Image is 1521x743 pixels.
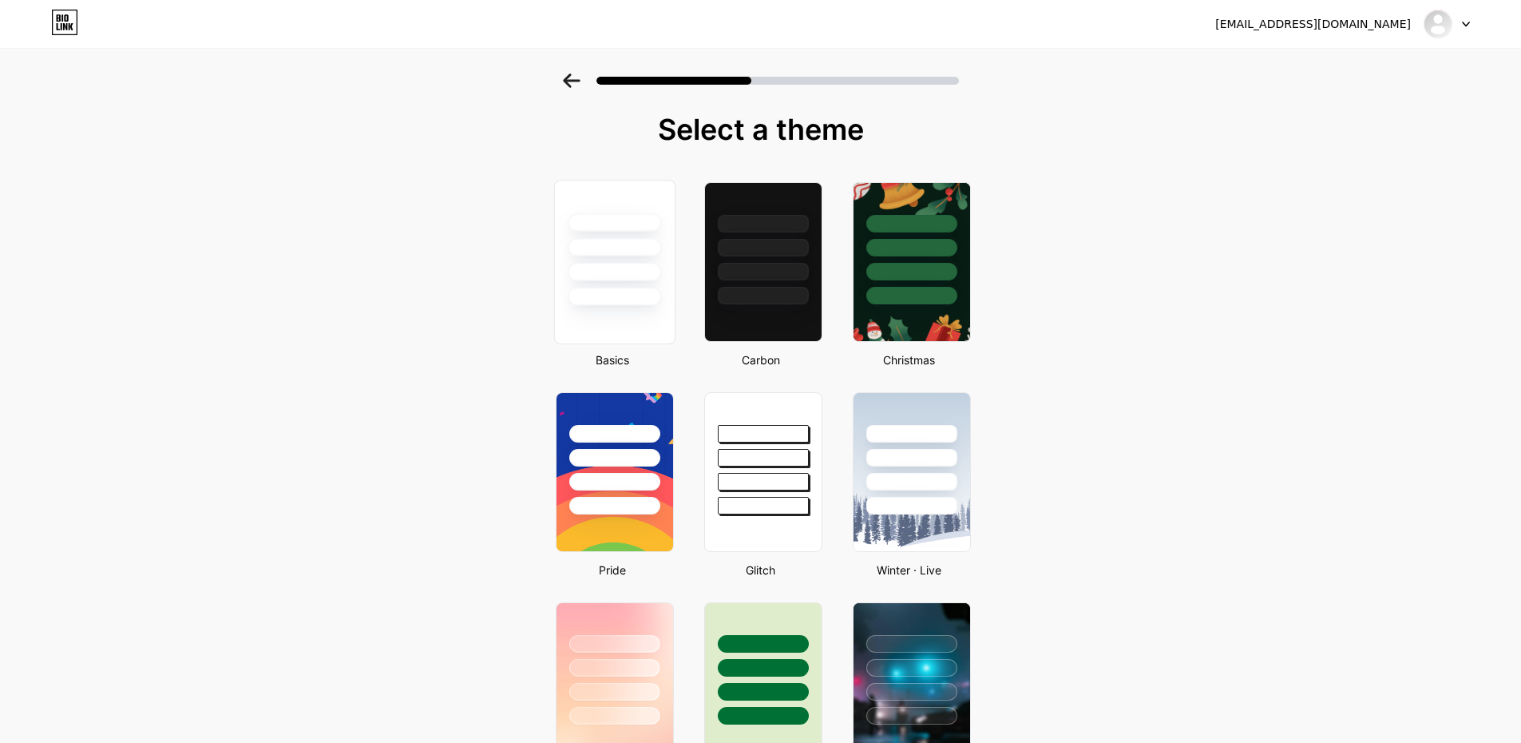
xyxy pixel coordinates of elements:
div: Christmas [848,352,971,368]
div: Select a theme [549,113,972,145]
div: [EMAIL_ADDRESS][DOMAIN_NAME] [1215,16,1411,33]
div: Glitch [699,562,822,578]
img: vsbetzacom [1423,9,1453,39]
div: Winter · Live [848,562,971,578]
div: Carbon [699,352,822,368]
div: Pride [551,562,674,578]
div: Basics [551,352,674,368]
